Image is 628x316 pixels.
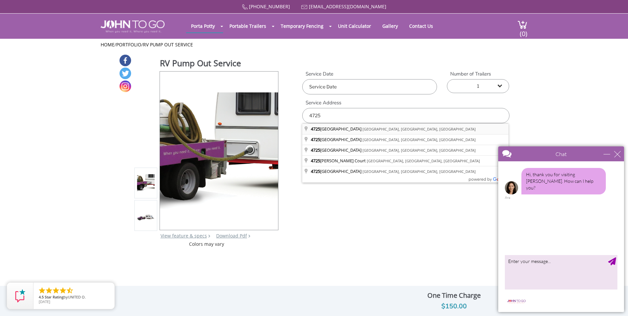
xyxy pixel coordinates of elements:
[494,142,628,316] iframe: Live Chat Box
[39,294,44,299] span: 4.5
[242,4,248,10] img: Call
[59,287,67,294] li: 
[333,20,376,32] a: Unit Calculator
[52,287,60,294] li: 
[362,148,476,153] span: [GEOGRAPHIC_DATA], [GEOGRAPHIC_DATA], [GEOGRAPHIC_DATA]
[362,137,476,142] span: [GEOGRAPHIC_DATA], [GEOGRAPHIC_DATA], [GEOGRAPHIC_DATA]
[68,294,86,299] span: UNITED O.
[137,174,155,192] img: Product
[374,301,534,312] div: $150.00
[311,136,362,142] span: [GEOGRAPHIC_DATA]
[311,136,320,142] span: 4725
[45,294,64,299] span: Star Rating
[186,20,220,32] a: Porta Potty
[39,295,109,300] span: by
[311,158,367,164] span: [PERSON_NAME] Court
[301,5,308,9] img: Mail
[120,55,131,66] a: Facebook
[66,287,74,294] li: 
[101,20,165,33] img: JOHN to go
[160,57,279,71] h1: RV Pump Out Service
[116,41,141,48] a: Portfolio
[311,126,320,132] span: 4725
[14,289,27,302] img: Review Rating
[367,158,480,163] span: [GEOGRAPHIC_DATA], [GEOGRAPHIC_DATA], [GEOGRAPHIC_DATA]
[302,108,509,123] input: Service Address
[311,126,362,132] span: [GEOGRAPHIC_DATA]
[377,20,403,32] a: Gallery
[160,92,278,209] img: Product
[404,20,438,32] a: Contact Us
[45,287,53,294] li: 
[224,20,271,32] a: Portable Trailers
[101,41,115,48] a: Home
[120,80,131,92] a: Instagram
[39,299,50,304] span: [DATE]
[101,41,527,48] ul: / /
[311,147,320,153] span: 4725
[362,127,476,132] span: [GEOGRAPHIC_DATA], [GEOGRAPHIC_DATA], [GEOGRAPHIC_DATA]
[362,169,476,174] span: [GEOGRAPHIC_DATA], [GEOGRAPHIC_DATA], [GEOGRAPHIC_DATA]
[120,68,131,79] a: Twitter
[311,168,362,174] span: [GEOGRAPHIC_DATA]
[249,3,290,10] a: [PHONE_NUMBER]
[309,3,386,10] a: [EMAIL_ADDRESS][DOMAIN_NAME]
[137,214,155,221] img: Product
[38,287,46,294] li: 
[517,20,527,29] img: cart a
[302,79,437,94] input: Service Date
[216,233,247,239] a: Download Pdf
[161,233,207,239] a: View feature & specs
[143,41,193,48] a: RV Pump Out Service
[311,147,362,153] span: [GEOGRAPHIC_DATA]
[447,71,509,78] label: Number of Trailers
[208,235,210,237] img: right arrow icon
[248,235,250,237] img: chevron.png
[134,241,279,247] div: Colors may vary
[374,290,534,301] div: One Time Charge
[311,168,320,174] span: 4725
[519,24,527,38] span: (0)
[276,20,328,32] a: Temporary Fencing
[311,158,320,164] span: 4725
[302,99,509,106] label: Service Address
[302,71,437,78] label: Service Date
